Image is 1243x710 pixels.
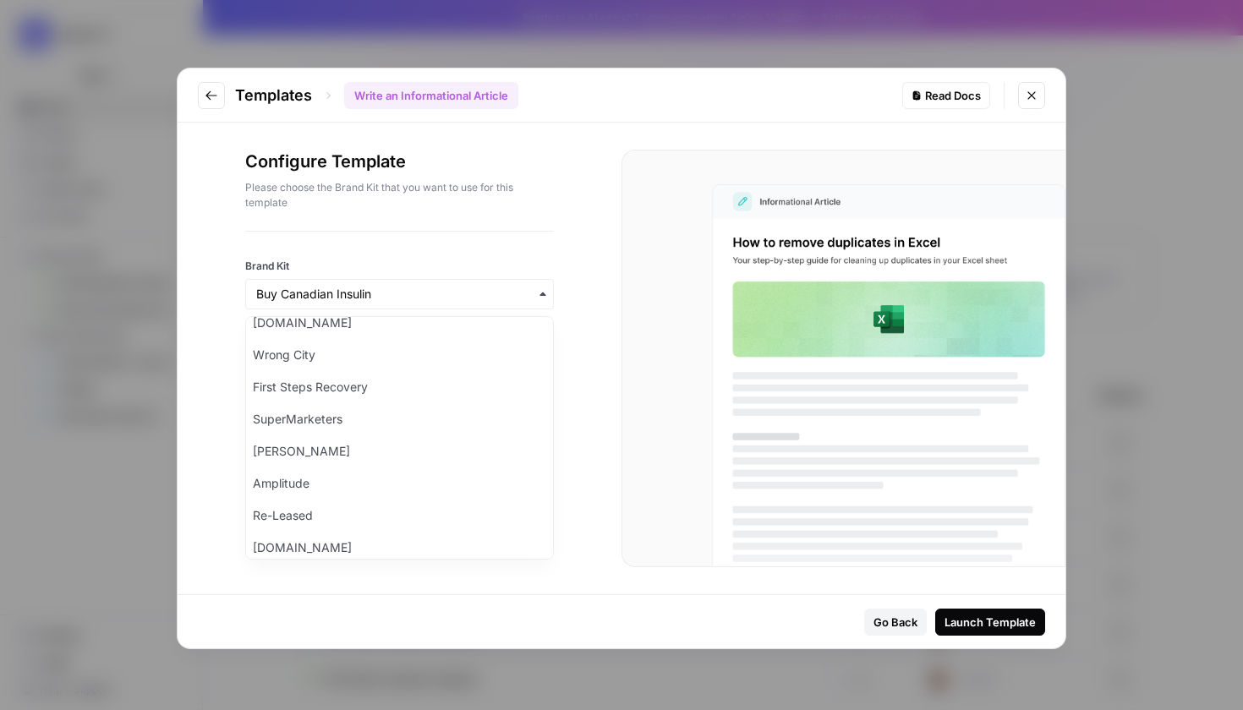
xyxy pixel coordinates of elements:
[912,87,981,104] div: Read Docs
[246,403,553,435] div: SuperMarketers
[246,339,553,371] div: Wrong City
[245,150,554,231] div: Configure Template
[246,307,553,339] div: [DOMAIN_NAME]
[246,532,553,564] div: [DOMAIN_NAME]
[945,614,1036,631] div: Launch Template
[246,371,553,403] div: First Steps Recovery
[235,82,518,109] div: Templates
[864,609,927,636] button: Go Back
[198,82,225,109] button: Go to previous step
[245,259,554,274] label: Brand Kit
[246,467,553,500] div: Amplitude
[246,435,553,467] div: [PERSON_NAME]
[1018,82,1045,109] button: Close modal
[256,286,543,303] input: Buy Canadian Insulin
[873,614,917,631] div: Go Back
[246,500,553,532] div: Re-Leased
[902,82,990,109] a: Read Docs
[245,180,554,210] p: Please choose the Brand Kit that you want to use for this template
[344,82,518,109] div: Write an Informational Article
[935,609,1045,636] button: Launch Template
